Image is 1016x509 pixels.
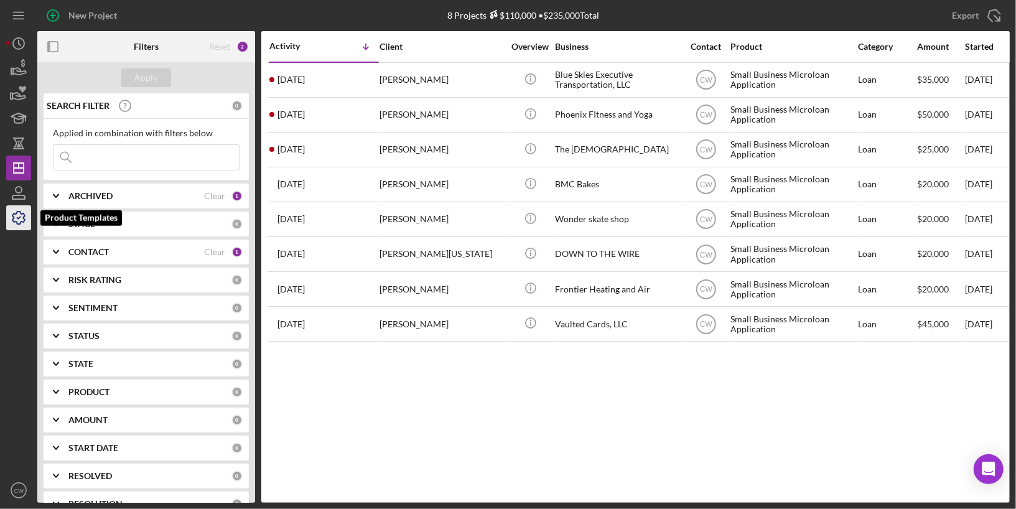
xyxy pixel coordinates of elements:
[917,248,949,259] span: $20,000
[917,144,949,154] span: $25,000
[277,319,305,329] time: 2025-07-29 20:33
[204,247,225,257] div: Clear
[236,40,249,53] div: 2
[974,454,1004,484] div: Open Intercom Messenger
[231,358,243,370] div: 0
[277,284,305,294] time: 2025-07-30 20:33
[858,273,916,306] div: Loan
[700,215,713,224] text: CW
[68,247,109,257] b: CONTACT
[47,101,110,111] b: SEARCH FILTER
[231,218,243,230] div: 0
[700,111,713,119] text: CW
[700,320,713,329] text: CW
[277,144,305,154] time: 2025-08-25 20:52
[134,42,159,52] b: Filters
[380,203,504,236] div: [PERSON_NAME]
[917,213,949,224] span: $20,000
[858,63,916,96] div: Loan
[858,133,916,166] div: Loan
[939,3,1010,28] button: Export
[68,303,118,313] b: SENTIMENT
[380,238,504,271] div: [PERSON_NAME][US_STATE]
[858,98,916,131] div: Loan
[730,203,855,236] div: Small Business Microloan Application
[917,179,949,189] span: $20,000
[121,68,171,87] button: Apply
[204,191,225,201] div: Clear
[555,238,679,271] div: DOWN TO THE WIRE
[555,98,679,131] div: Phoenix FItness and Yoga
[555,203,679,236] div: Wonder skate shop
[917,74,949,85] span: $35,000
[730,273,855,306] div: Small Business Microloan Application
[277,75,305,85] time: 2025-09-11 13:17
[917,319,949,329] span: $45,000
[68,331,100,341] b: STATUS
[231,386,243,398] div: 0
[917,284,949,294] span: $20,000
[380,63,504,96] div: [PERSON_NAME]
[555,307,679,340] div: Vaulted Cards, LLC
[555,273,679,306] div: Frontier Heating and Air
[277,110,305,119] time: 2025-09-11 00:40
[555,42,679,52] div: Business
[555,63,679,96] div: Blue Skies Executive Transportation, LLC
[269,41,324,51] div: Activity
[858,203,916,236] div: Loan
[68,3,117,28] div: New Project
[380,168,504,201] div: [PERSON_NAME]
[231,190,243,202] div: 1
[380,133,504,166] div: [PERSON_NAME]
[448,10,600,21] div: 8 Projects • $235,000 Total
[730,42,855,52] div: Product
[277,249,305,259] time: 2025-08-05 02:39
[507,42,554,52] div: Overview
[231,246,243,258] div: 1
[68,219,95,229] b: STAGE
[68,443,118,453] b: START DATE
[277,214,305,224] time: 2025-08-10 17:54
[380,98,504,131] div: [PERSON_NAME]
[37,3,129,28] button: New Project
[952,3,979,28] div: Export
[700,146,713,154] text: CW
[858,238,916,271] div: Loan
[730,307,855,340] div: Small Business Microloan Application
[277,179,305,189] time: 2025-08-25 20:43
[231,442,243,454] div: 0
[231,302,243,314] div: 0
[858,42,916,52] div: Category
[68,359,93,369] b: STATE
[68,415,108,425] b: AMOUNT
[858,307,916,340] div: Loan
[730,168,855,201] div: Small Business Microloan Application
[917,109,949,119] span: $50,000
[700,180,713,189] text: CW
[68,471,112,481] b: RESOLVED
[14,487,24,494] text: CW
[231,330,243,342] div: 0
[700,250,713,259] text: CW
[68,191,113,201] b: ARCHIVED
[917,42,964,52] div: Amount
[487,10,537,21] div: $110,000
[231,274,243,286] div: 0
[68,275,121,285] b: RISK RATING
[700,76,713,85] text: CW
[209,42,230,52] div: Reset
[231,100,243,111] div: 0
[700,285,713,294] text: CW
[555,168,679,201] div: BMC Bakes
[68,499,123,509] b: RESOLUTION
[231,414,243,426] div: 0
[730,98,855,131] div: Small Business Microloan Application
[68,387,110,397] b: PRODUCT
[380,307,504,340] div: [PERSON_NAME]
[135,68,158,87] div: Apply
[730,133,855,166] div: Small Business Microloan Application
[730,238,855,271] div: Small Business Microloan Application
[730,63,855,96] div: Small Business Microloan Application
[380,42,504,52] div: Client
[6,478,31,503] button: CW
